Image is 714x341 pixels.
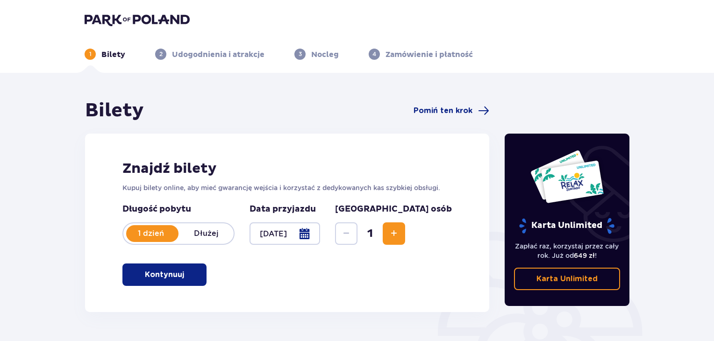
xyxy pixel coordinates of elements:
p: [GEOGRAPHIC_DATA] osób [335,204,452,215]
h1: Bilety [85,99,144,122]
p: Karta Unlimited [518,218,615,234]
button: Decrease [335,222,357,245]
span: 649 zł [574,252,595,259]
p: 1 dzień [123,228,178,239]
span: Pomiń ten krok [414,106,472,116]
p: Udogodnienia i atrakcje [172,50,264,60]
a: Karta Unlimited [514,268,621,290]
p: Długość pobytu [122,204,235,215]
button: Increase [383,222,405,245]
p: Zapłać raz, korzystaj przez cały rok. Już od ! [514,242,621,260]
a: Pomiń ten krok [414,105,489,116]
p: Data przyjazdu [250,204,316,215]
img: Park of Poland logo [85,13,190,26]
p: 4 [372,50,376,58]
p: 2 [159,50,163,58]
p: Dłużej [178,228,234,239]
p: Bilety [101,50,125,60]
h2: Znajdź bilety [122,160,452,178]
p: Karta Unlimited [536,274,598,284]
span: 1 [359,227,381,241]
p: Zamówienie i płatność [386,50,473,60]
p: Kupuj bilety online, aby mieć gwarancję wejścia i korzystać z dedykowanych kas szybkiej obsługi. [122,183,452,192]
p: Nocleg [311,50,339,60]
button: Kontynuuj [122,263,207,286]
p: 3 [299,50,302,58]
p: 1 [89,50,92,58]
p: Kontynuuj [145,270,184,280]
